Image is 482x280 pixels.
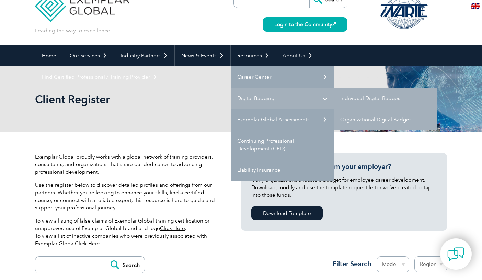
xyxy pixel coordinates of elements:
a: About Us [276,45,319,66]
a: News & Events [175,45,230,66]
a: Continuing Professional Development (CPD) [231,130,334,159]
a: Individual Digital Badges [334,88,437,109]
a: Login to the Community [263,17,347,32]
a: Click Here [160,225,185,231]
a: Liability Insurance [231,159,334,181]
p: Exemplar Global proudly works with a global network of training providers, consultants, and organ... [35,153,220,176]
img: en [471,3,480,9]
p: Many organizations allocate a budget for employee career development. Download, modify and use th... [251,176,437,199]
a: Find Certified Professional / Training Provider [35,66,164,88]
a: Industry Partners [114,45,174,66]
a: Resources [231,45,276,66]
a: Our Services [63,45,114,66]
input: Search [107,257,145,273]
p: Leading the way to excellence [35,27,110,34]
h2: Client Register [35,94,323,105]
a: Digital Badging [231,88,334,109]
h3: Need financial support from your employer? [251,162,437,171]
a: Exemplar Global Assessments [231,109,334,130]
a: Click Here [75,240,100,247]
h3: Filter Search [329,260,371,268]
p: To view a listing of false claims of Exemplar Global training certification or unapproved use of ... [35,217,220,247]
a: Career Center [231,66,334,88]
p: Use the register below to discover detailed profiles and offerings from our partners. Whether you... [35,181,220,212]
img: contact-chat.png [447,246,464,263]
a: Download Template [251,206,323,220]
img: open_square.png [332,22,336,26]
a: Organizational Digital Badges [334,109,437,130]
a: Home [35,45,63,66]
